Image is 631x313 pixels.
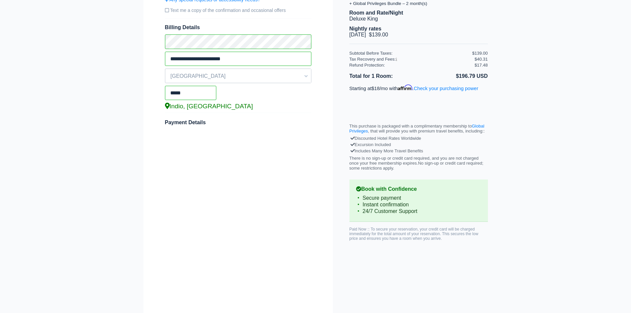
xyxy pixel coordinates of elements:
div: Subtotal Before Taxes: [349,51,472,56]
a: Global Privileges [349,124,485,133]
a: Check your purchasing power - Learn more about Affirm Financing (opens in modal) [414,86,478,91]
div: Includes Many More Travel Benefits [351,148,486,154]
b: Book with Confidence [356,186,481,192]
p: Starting at /mo with . [349,84,488,91]
li: Secure payment [356,195,481,201]
li: $196.79 USD [419,72,488,80]
div: $40.31 [475,57,488,62]
div: $17.48 [475,63,488,68]
iframe: PayPal Message 1 [349,97,488,110]
p: There is no sign-up or credit card required, and you are not charged once your free membership ex... [349,156,488,171]
span: $18 [372,86,380,91]
label: Text me a copy of the confirmation and occasional offers [165,5,311,16]
div: Tax Recovery and Fees: [349,57,472,62]
span: Payment Details [165,120,206,125]
div: Refund Protection: [349,63,475,68]
span: Billing Details [165,25,311,30]
li: Total for 1 Room: [349,72,419,80]
li: Instant confirmation [356,201,481,208]
li: Deluxe King [349,16,488,22]
span: No sign-up or credit card required; some restrictions apply. [349,161,484,171]
div: $139.00 [472,51,488,56]
span: Affirm [398,84,412,90]
li: 24/7 Customer Support [356,208,481,215]
p: This purchase is packaged with a complimentary membership to , that will provide you with premium... [349,124,488,133]
div: Indio, [GEOGRAPHIC_DATA] [165,103,311,110]
b: Room and Rate/Night [349,10,403,16]
span: [DATE] $139.00 [349,32,388,37]
div: Discounted Hotel Rates Worldwide [351,135,486,141]
span: Paid Now :: To secure your reservation, your credit card will be charged immediately for the tota... [349,227,478,241]
span: [GEOGRAPHIC_DATA] [165,71,311,82]
b: Nightly rates [349,26,382,31]
li: + Global Privileges Bundle – 2 month(s) [349,1,488,6]
div: Excursion Included [351,141,486,148]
